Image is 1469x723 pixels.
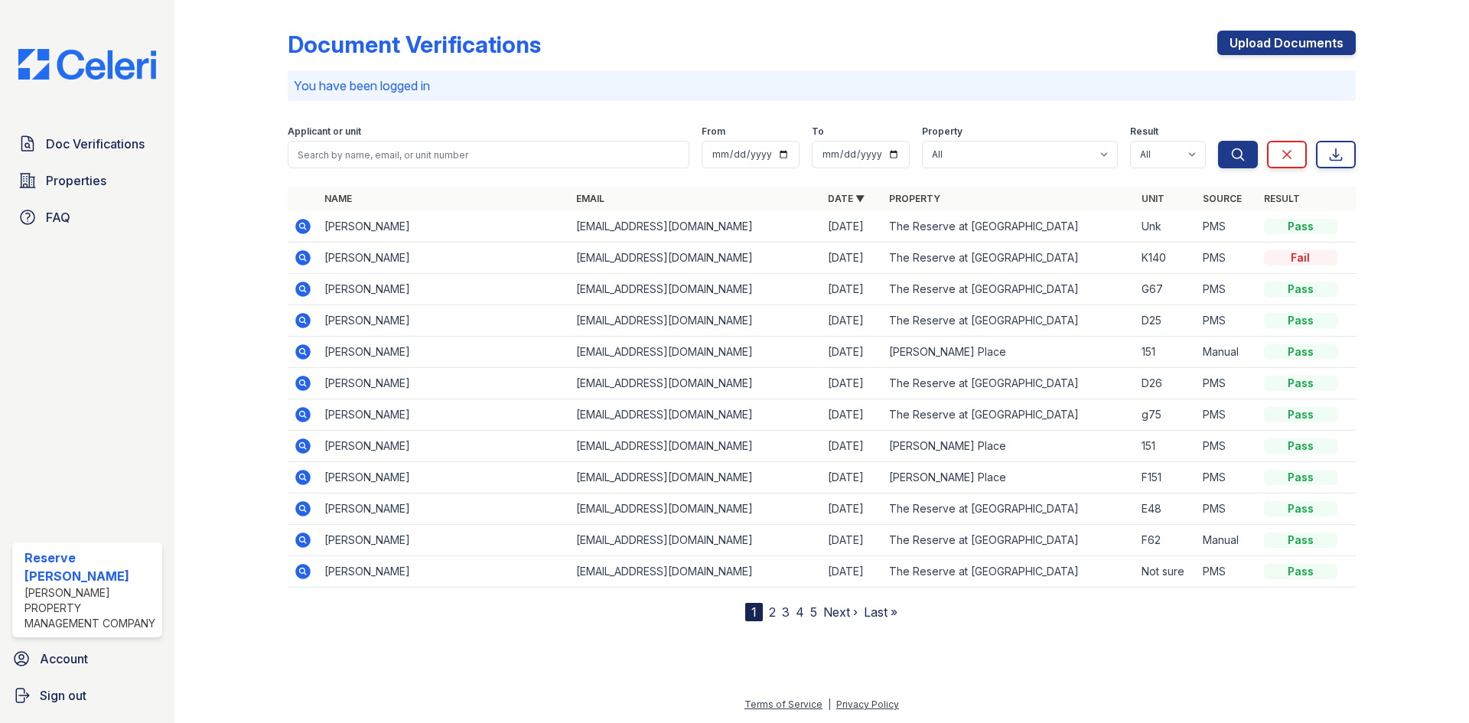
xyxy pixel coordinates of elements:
[828,699,831,710] div: |
[570,305,822,337] td: [EMAIL_ADDRESS][DOMAIN_NAME]
[822,274,883,305] td: [DATE]
[1135,493,1197,525] td: E48
[46,171,106,190] span: Properties
[40,686,86,705] span: Sign out
[702,125,725,138] label: From
[1197,556,1258,588] td: PMS
[46,208,70,226] span: FAQ
[836,699,899,710] a: Privacy Policy
[1135,431,1197,462] td: 151
[1135,211,1197,243] td: Unk
[1135,399,1197,431] td: g75
[570,431,822,462] td: [EMAIL_ADDRESS][DOMAIN_NAME]
[1135,305,1197,337] td: D25
[828,193,865,204] a: Date ▼
[889,193,940,204] a: Property
[796,604,804,620] a: 4
[883,274,1135,305] td: The Reserve at [GEOGRAPHIC_DATA]
[570,243,822,274] td: [EMAIL_ADDRESS][DOMAIN_NAME]
[883,431,1135,462] td: [PERSON_NAME] Place
[318,431,570,462] td: [PERSON_NAME]
[782,604,790,620] a: 3
[576,193,604,204] a: Email
[1264,313,1337,328] div: Pass
[883,462,1135,493] td: [PERSON_NAME] Place
[810,604,817,620] a: 5
[1264,344,1337,360] div: Pass
[1203,193,1242,204] a: Source
[1135,243,1197,274] td: K140
[6,643,168,674] a: Account
[745,603,763,621] div: 1
[570,274,822,305] td: [EMAIL_ADDRESS][DOMAIN_NAME]
[1264,470,1337,485] div: Pass
[883,368,1135,399] td: The Reserve at [GEOGRAPHIC_DATA]
[24,585,156,631] div: [PERSON_NAME] Property Management Company
[864,604,897,620] a: Last »
[1197,368,1258,399] td: PMS
[318,399,570,431] td: [PERSON_NAME]
[1135,556,1197,588] td: Not sure
[883,337,1135,368] td: [PERSON_NAME] Place
[822,525,883,556] td: [DATE]
[46,135,145,153] span: Doc Verifications
[6,680,168,711] a: Sign out
[12,129,162,159] a: Doc Verifications
[822,211,883,243] td: [DATE]
[822,399,883,431] td: [DATE]
[1197,337,1258,368] td: Manual
[570,462,822,493] td: [EMAIL_ADDRESS][DOMAIN_NAME]
[318,211,570,243] td: [PERSON_NAME]
[1130,125,1158,138] label: Result
[1142,193,1164,204] a: Unit
[1264,407,1337,422] div: Pass
[288,31,541,58] div: Document Verifications
[883,556,1135,588] td: The Reserve at [GEOGRAPHIC_DATA]
[822,462,883,493] td: [DATE]
[883,243,1135,274] td: The Reserve at [GEOGRAPHIC_DATA]
[1264,501,1337,516] div: Pass
[769,604,776,620] a: 2
[318,305,570,337] td: [PERSON_NAME]
[1264,438,1337,454] div: Pass
[294,77,1350,95] p: You have been logged in
[1135,274,1197,305] td: G67
[1197,525,1258,556] td: Manual
[1197,243,1258,274] td: PMS
[883,305,1135,337] td: The Reserve at [GEOGRAPHIC_DATA]
[822,243,883,274] td: [DATE]
[1197,462,1258,493] td: PMS
[1197,493,1258,525] td: PMS
[822,368,883,399] td: [DATE]
[1197,211,1258,243] td: PMS
[922,125,963,138] label: Property
[570,399,822,431] td: [EMAIL_ADDRESS][DOMAIN_NAME]
[318,556,570,588] td: [PERSON_NAME]
[1264,376,1337,391] div: Pass
[1264,532,1337,548] div: Pass
[1135,525,1197,556] td: F62
[570,556,822,588] td: [EMAIL_ADDRESS][DOMAIN_NAME]
[1217,31,1356,55] a: Upload Documents
[318,525,570,556] td: [PERSON_NAME]
[822,493,883,525] td: [DATE]
[318,337,570,368] td: [PERSON_NAME]
[822,431,883,462] td: [DATE]
[6,49,168,80] img: CE_Logo_Blue-a8612792a0a2168367f1c8372b55b34899dd931a85d93a1a3d3e32e68fde9ad4.png
[570,525,822,556] td: [EMAIL_ADDRESS][DOMAIN_NAME]
[1264,564,1337,579] div: Pass
[1264,250,1337,265] div: Fail
[12,165,162,196] a: Properties
[24,549,156,585] div: Reserve [PERSON_NAME]
[822,305,883,337] td: [DATE]
[822,337,883,368] td: [DATE]
[883,493,1135,525] td: The Reserve at [GEOGRAPHIC_DATA]
[318,368,570,399] td: [PERSON_NAME]
[1264,282,1337,297] div: Pass
[570,368,822,399] td: [EMAIL_ADDRESS][DOMAIN_NAME]
[12,202,162,233] a: FAQ
[570,337,822,368] td: [EMAIL_ADDRESS][DOMAIN_NAME]
[1197,274,1258,305] td: PMS
[1135,462,1197,493] td: F151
